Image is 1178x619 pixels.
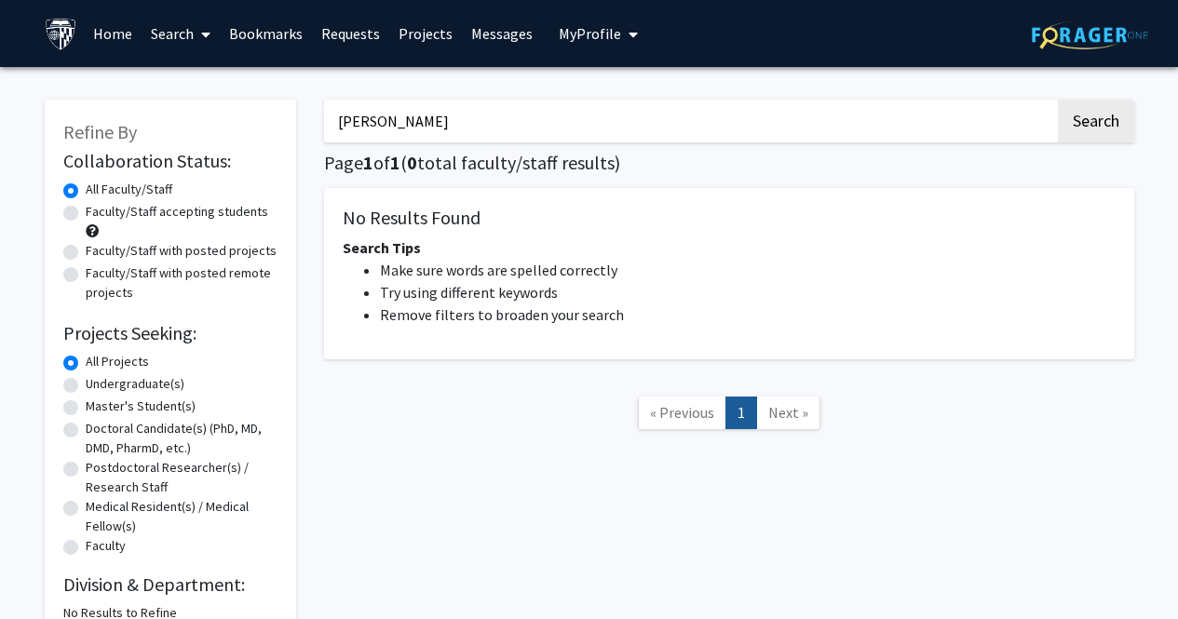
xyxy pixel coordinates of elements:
[559,24,621,43] span: My Profile
[142,1,220,66] a: Search
[324,152,1134,174] h1: Page of ( total faculty/staff results)
[650,403,714,422] span: « Previous
[86,202,268,222] label: Faculty/Staff accepting students
[343,238,421,257] span: Search Tips
[84,1,142,66] a: Home
[407,151,417,174] span: 0
[63,573,278,596] h2: Division & Department:
[86,458,278,497] label: Postdoctoral Researcher(s) / Research Staff
[1058,100,1134,142] button: Search
[462,1,542,66] a: Messages
[63,150,278,172] h2: Collaboration Status:
[86,497,278,536] label: Medical Resident(s) / Medical Fellow(s)
[380,259,1116,281] li: Make sure words are spelled correctly
[86,241,277,261] label: Faculty/Staff with posted projects
[220,1,312,66] a: Bookmarks
[324,100,1055,142] input: Search Keywords
[14,535,79,605] iframe: Chat
[756,397,820,429] a: Next Page
[86,536,126,556] label: Faculty
[390,151,400,174] span: 1
[86,419,278,458] label: Doctoral Candidate(s) (PhD, MD, DMD, PharmD, etc.)
[45,18,77,50] img: Johns Hopkins University Logo
[389,1,462,66] a: Projects
[343,207,1116,229] h5: No Results Found
[725,397,757,429] a: 1
[1032,20,1148,49] img: ForagerOne Logo
[380,303,1116,326] li: Remove filters to broaden your search
[312,1,389,66] a: Requests
[86,374,184,394] label: Undergraduate(s)
[363,151,373,174] span: 1
[380,281,1116,303] li: Try using different keywords
[86,397,196,416] label: Master's Student(s)
[86,352,149,371] label: All Projects
[638,397,726,429] a: Previous Page
[86,263,278,303] label: Faculty/Staff with posted remote projects
[63,120,137,143] span: Refine By
[86,180,172,199] label: All Faculty/Staff
[768,403,808,422] span: Next »
[63,322,278,344] h2: Projects Seeking:
[324,378,1134,453] nav: Page navigation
